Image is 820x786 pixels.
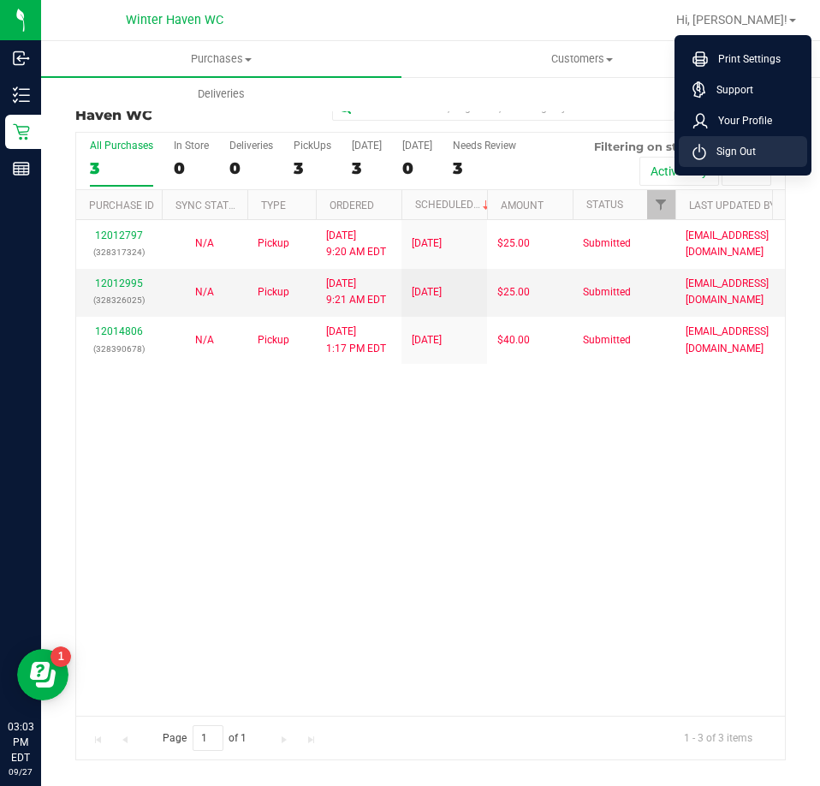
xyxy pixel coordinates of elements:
[41,51,401,67] span: Purchases
[639,157,719,186] button: Active only
[294,158,331,178] div: 3
[402,140,432,152] div: [DATE]
[412,235,442,252] span: [DATE]
[195,235,214,252] button: N/A
[497,332,530,348] span: $40.00
[676,13,787,27] span: Hi, [PERSON_NAME]!
[174,158,209,178] div: 0
[692,81,800,98] a: Support
[195,237,214,249] span: Not Applicable
[41,76,401,112] a: Deliveries
[175,86,268,102] span: Deliveries
[583,332,631,348] span: Submitted
[258,235,289,252] span: Pickup
[352,158,382,178] div: 3
[148,725,261,752] span: Page of 1
[708,112,772,129] span: Your Profile
[294,140,331,152] div: PickUps
[412,284,442,301] span: [DATE]
[647,190,675,219] a: Filter
[352,140,382,152] div: [DATE]
[126,13,223,27] span: Winter Haven WC
[41,41,401,77] a: Purchases
[497,284,530,301] span: $25.00
[706,143,756,160] span: Sign Out
[17,649,68,700] iframe: Resource center
[195,334,214,346] span: Not Applicable
[402,158,432,178] div: 0
[51,646,71,667] iframe: Resource center unread badge
[401,41,762,77] a: Customers
[497,235,530,252] span: $25.00
[412,332,442,348] span: [DATE]
[261,199,286,211] a: Type
[594,140,705,153] span: Filtering on status:
[193,725,223,752] input: 1
[86,341,152,357] p: (328390678)
[415,199,493,211] a: Scheduled
[330,199,374,211] a: Ordered
[670,725,766,751] span: 1 - 3 of 3 items
[86,244,152,260] p: (328317324)
[13,86,30,104] inline-svg: Inventory
[86,292,152,308] p: (328326025)
[195,332,214,348] button: N/A
[95,325,143,337] a: 12014806
[8,719,33,765] p: 03:03 PM EDT
[402,51,761,67] span: Customers
[689,199,775,211] a: Last Updated By
[95,229,143,241] a: 12012797
[706,81,753,98] span: Support
[583,284,631,301] span: Submitted
[326,324,386,356] span: [DATE] 1:17 PM EDT
[13,160,30,177] inline-svg: Reports
[13,123,30,140] inline-svg: Retail
[174,140,209,152] div: In Store
[229,158,273,178] div: 0
[195,284,214,301] button: N/A
[95,277,143,289] a: 12012995
[258,332,289,348] span: Pickup
[326,228,386,260] span: [DATE] 9:20 AM EDT
[453,140,516,152] div: Needs Review
[89,199,154,211] a: Purchase ID
[501,199,544,211] a: Amount
[326,276,386,308] span: [DATE] 9:21 AM EDT
[583,235,631,252] span: Submitted
[90,158,153,178] div: 3
[258,284,289,301] span: Pickup
[13,50,30,67] inline-svg: Inbound
[195,286,214,298] span: Not Applicable
[175,199,241,211] a: Sync Status
[75,92,312,122] h3: Purchase Fulfillment:
[90,140,153,152] div: All Purchases
[679,136,807,167] li: Sign Out
[586,199,623,211] a: Status
[453,158,516,178] div: 3
[8,765,33,778] p: 09/27
[708,51,781,68] span: Print Settings
[229,140,273,152] div: Deliveries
